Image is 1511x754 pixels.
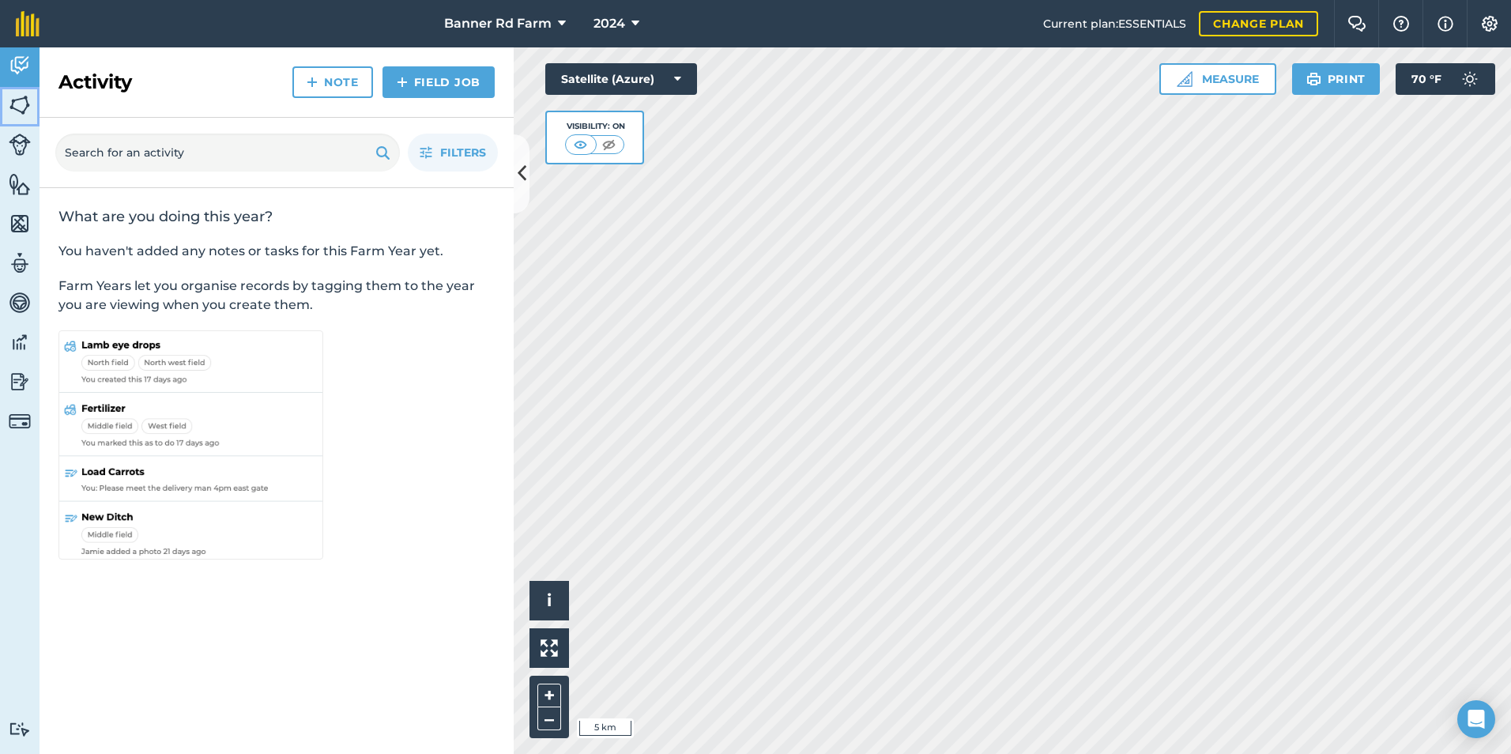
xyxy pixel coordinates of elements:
[440,144,486,161] span: Filters
[1292,63,1381,95] button: Print
[9,54,31,77] img: svg+xml;base64,PD94bWwgdmVyc2lvbj0iMS4wIiBlbmNvZGluZz0idXRmLTgiPz4KPCEtLSBHZW5lcmF0b3I6IEFkb2JlIE...
[58,70,132,95] h2: Activity
[9,410,31,432] img: svg+xml;base64,PD94bWwgdmVyc2lvbj0iMS4wIiBlbmNvZGluZz0idXRmLTgiPz4KPCEtLSBHZW5lcmF0b3I6IEFkb2JlIE...
[599,137,619,153] img: svg+xml;base64,PHN2ZyB4bWxucz0iaHR0cDovL3d3dy53My5vcmcvMjAwMC9zdmciIHdpZHRoPSI1MCIgaGVpZ2h0PSI0MC...
[9,172,31,196] img: svg+xml;base64,PHN2ZyB4bWxucz0iaHR0cDovL3d3dy53My5vcmcvMjAwMC9zdmciIHdpZHRoPSI1NiIgaGVpZ2h0PSI2MC...
[593,14,625,33] span: 2024
[9,722,31,737] img: svg+xml;base64,PD94bWwgdmVyc2lvbj0iMS4wIiBlbmNvZGluZz0idXRmLTgiPz4KPCEtLSBHZW5lcmF0b3I6IEFkb2JlIE...
[1043,15,1186,32] span: Current plan : ESSENTIALS
[9,291,31,315] img: svg+xml;base64,PD94bWwgdmVyc2lvbj0iMS4wIiBlbmNvZGluZz0idXRmLTgiPz4KPCEtLSBHZW5lcmF0b3I6IEFkb2JlIE...
[547,590,552,610] span: i
[529,581,569,620] button: i
[541,639,558,657] img: Four arrows, one pointing top left, one top right, one bottom right and the last bottom left
[444,14,552,33] span: Banner Rd Farm
[55,134,400,172] input: Search for an activity
[58,277,495,315] p: Farm Years let you organise records by tagging them to the year you are viewing when you create t...
[307,73,318,92] img: svg+xml;base64,PHN2ZyB4bWxucz0iaHR0cDovL3d3dy53My5vcmcvMjAwMC9zdmciIHdpZHRoPSIxNCIgaGVpZ2h0PSIyNC...
[408,134,498,172] button: Filters
[545,63,697,95] button: Satellite (Azure)
[9,330,31,354] img: svg+xml;base64,PD94bWwgdmVyc2lvbj0iMS4wIiBlbmNvZGluZz0idXRmLTgiPz4KPCEtLSBHZW5lcmF0b3I6IEFkb2JlIE...
[1392,16,1411,32] img: A question mark icon
[1177,71,1193,87] img: Ruler icon
[58,242,495,261] p: You haven't added any notes or tasks for this Farm Year yet.
[397,73,408,92] img: svg+xml;base64,PHN2ZyB4bWxucz0iaHR0cDovL3d3dy53My5vcmcvMjAwMC9zdmciIHdpZHRoPSIxNCIgaGVpZ2h0PSIyNC...
[1411,63,1441,95] span: 70 ° F
[1480,16,1499,32] img: A cog icon
[58,207,495,226] h2: What are you doing this year?
[1396,63,1495,95] button: 70 °F
[1306,70,1321,89] img: svg+xml;base64,PHN2ZyB4bWxucz0iaHR0cDovL3d3dy53My5vcmcvMjAwMC9zdmciIHdpZHRoPSIxOSIgaGVpZ2h0PSIyNC...
[16,11,40,36] img: fieldmargin Logo
[9,93,31,117] img: svg+xml;base64,PHN2ZyB4bWxucz0iaHR0cDovL3d3dy53My5vcmcvMjAwMC9zdmciIHdpZHRoPSI1NiIgaGVpZ2h0PSI2MC...
[292,66,373,98] a: Note
[1438,14,1453,33] img: svg+xml;base64,PHN2ZyB4bWxucz0iaHR0cDovL3d3dy53My5vcmcvMjAwMC9zdmciIHdpZHRoPSIxNyIgaGVpZ2h0PSIxNy...
[9,251,31,275] img: svg+xml;base64,PD94bWwgdmVyc2lvbj0iMS4wIiBlbmNvZGluZz0idXRmLTgiPz4KPCEtLSBHZW5lcmF0b3I6IEFkb2JlIE...
[9,370,31,394] img: svg+xml;base64,PD94bWwgdmVyc2lvbj0iMS4wIiBlbmNvZGluZz0idXRmLTgiPz4KPCEtLSBHZW5lcmF0b3I6IEFkb2JlIE...
[1199,11,1318,36] a: Change plan
[1159,63,1276,95] button: Measure
[9,134,31,156] img: svg+xml;base64,PD94bWwgdmVyc2lvbj0iMS4wIiBlbmNvZGluZz0idXRmLTgiPz4KPCEtLSBHZW5lcmF0b3I6IEFkb2JlIE...
[1347,16,1366,32] img: Two speech bubbles overlapping with the left bubble in the forefront
[375,143,390,162] img: svg+xml;base64,PHN2ZyB4bWxucz0iaHR0cDovL3d3dy53My5vcmcvMjAwMC9zdmciIHdpZHRoPSIxOSIgaGVpZ2h0PSIyNC...
[537,684,561,707] button: +
[571,137,590,153] img: svg+xml;base64,PHN2ZyB4bWxucz0iaHR0cDovL3d3dy53My5vcmcvMjAwMC9zdmciIHdpZHRoPSI1MCIgaGVpZ2h0PSI0MC...
[1454,63,1486,95] img: svg+xml;base64,PD94bWwgdmVyc2lvbj0iMS4wIiBlbmNvZGluZz0idXRmLTgiPz4KPCEtLSBHZW5lcmF0b3I6IEFkb2JlIE...
[565,120,625,133] div: Visibility: On
[1457,700,1495,738] div: Open Intercom Messenger
[537,707,561,730] button: –
[382,66,495,98] a: Field Job
[9,212,31,236] img: svg+xml;base64,PHN2ZyB4bWxucz0iaHR0cDovL3d3dy53My5vcmcvMjAwMC9zdmciIHdpZHRoPSI1NiIgaGVpZ2h0PSI2MC...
